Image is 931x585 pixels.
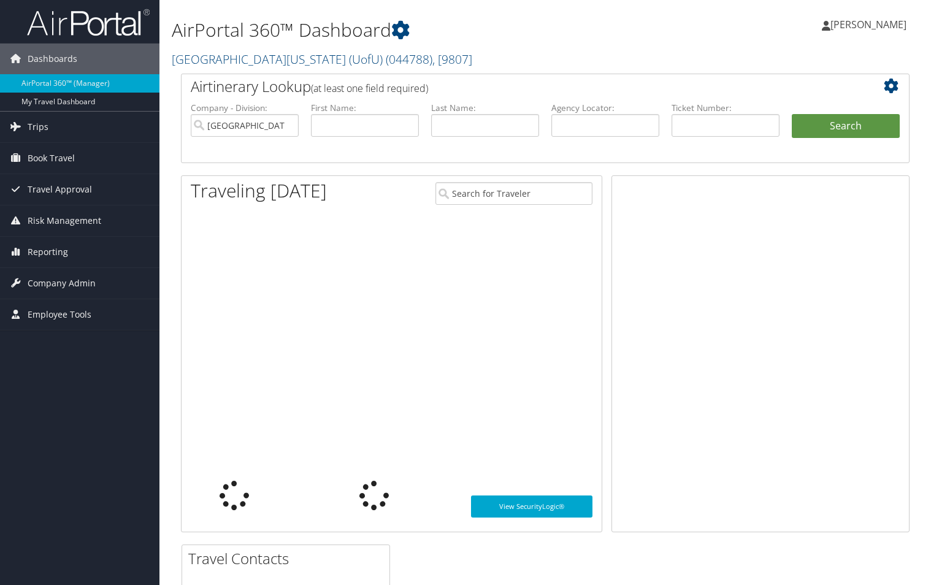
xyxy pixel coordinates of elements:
span: (at least one field required) [311,82,428,95]
label: First Name: [311,102,419,114]
a: [PERSON_NAME] [822,6,919,43]
span: Travel Approval [28,174,92,205]
span: Trips [28,112,48,142]
span: Dashboards [28,44,77,74]
span: Employee Tools [28,299,91,330]
span: Risk Management [28,205,101,236]
label: Agency Locator: [551,102,659,114]
span: Reporting [28,237,68,267]
label: Ticket Number: [672,102,780,114]
h1: AirPortal 360™ Dashboard [172,17,670,43]
label: Company - Division: [191,102,299,114]
input: Search for Traveler [435,182,592,205]
a: [GEOGRAPHIC_DATA][US_STATE] (UofU) [172,51,472,67]
span: [PERSON_NAME] [830,18,906,31]
label: Last Name: [431,102,539,114]
span: , [ 9807 ] [432,51,472,67]
a: View SecurityLogic® [471,495,592,518]
h1: Traveling [DATE] [191,178,327,204]
span: Company Admin [28,268,96,299]
img: airportal-logo.png [27,8,150,37]
h2: Airtinerary Lookup [191,76,839,97]
h2: Travel Contacts [188,548,389,569]
span: ( 044788 ) [386,51,432,67]
button: Search [792,114,900,139]
span: Book Travel [28,143,75,174]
